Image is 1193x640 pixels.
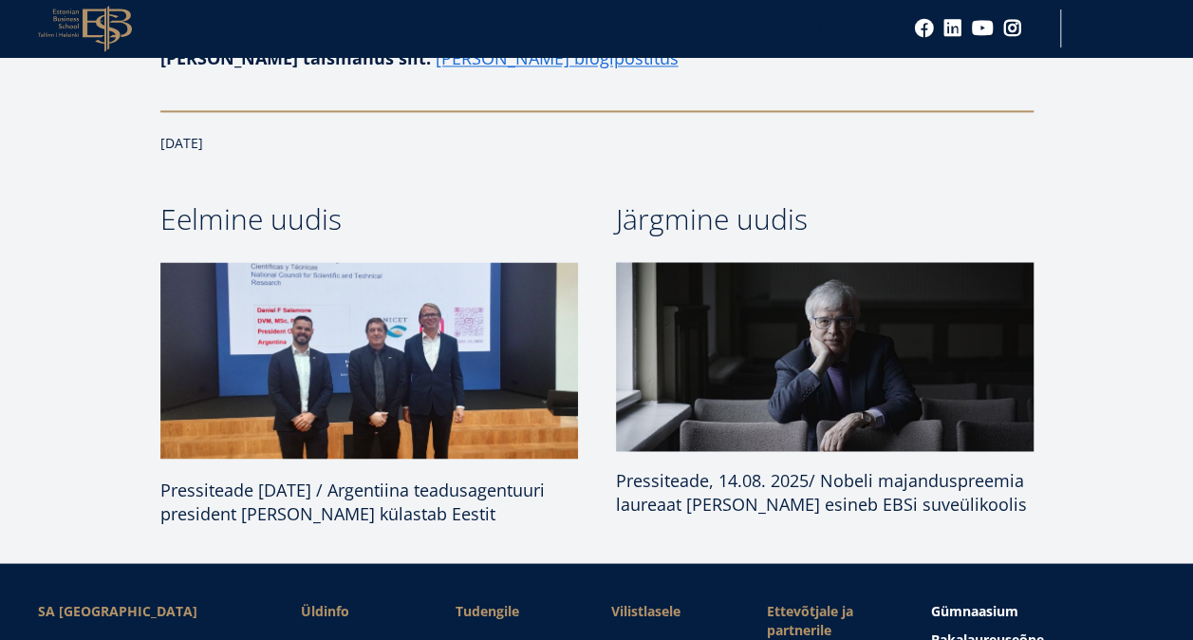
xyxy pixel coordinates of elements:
[943,19,962,38] a: Linkedin
[38,601,263,620] div: SA [GEOGRAPHIC_DATA]
[160,129,1034,158] div: [DATE]
[930,601,1017,619] span: Gümnaasium
[160,196,578,243] h2: Eelmine uudis
[160,47,431,69] strong: [PERSON_NAME] täismahus siit:
[160,262,578,459] img: OG: IMAGE Daniel Salamone visit
[972,19,994,38] a: Youtube
[616,468,1027,515] span: Pressiteade, 14.08. 2025/ Nobeli majanduspreemia laureaat [PERSON_NAME] esineb EBSi suveülikoolis
[456,601,573,620] a: Tudengile
[436,44,679,72] a: [PERSON_NAME] blogipostitus
[301,601,419,620] span: Üldinfo
[766,601,892,639] span: Ettevõtjale ja partnerile
[616,196,1034,243] h2: Järgmine uudis
[930,601,1155,620] a: Gümnaasium
[1003,19,1022,38] a: Instagram
[160,478,545,524] span: Pressiteade [DATE] / Argentiina teadusagentuuri president [PERSON_NAME] külastab Eestit
[606,257,1044,456] img: a
[611,601,729,620] span: Vilistlasele
[915,19,934,38] a: Facebook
